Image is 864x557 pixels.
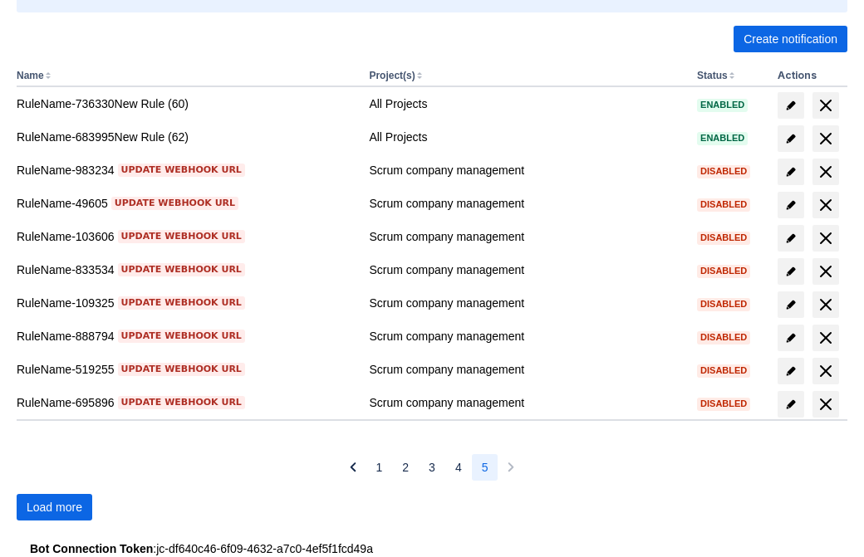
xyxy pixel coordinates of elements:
[402,454,409,481] span: 2
[17,494,92,520] button: Load more
[115,197,235,210] span: Update webhook URL
[697,233,750,242] span: Disabled
[784,331,798,344] span: edit
[816,228,836,248] span: delete
[369,394,684,411] div: Scrum company management
[816,195,836,215] span: delete
[816,361,836,381] span: delete
[121,230,242,243] span: Update webhook URL
[17,70,44,81] button: Name
[30,542,153,555] strong: Bot Connection Token
[30,540,834,557] div: : jc-df640c46-6f09-4632-a7c0-4ef5f1fcd49a
[455,454,462,481] span: 4
[27,494,82,520] span: Load more
[734,26,847,52] button: Create notification
[816,295,836,315] span: delete
[697,167,750,176] span: Disabled
[376,454,383,481] span: 1
[121,296,242,310] span: Update webhook URL
[784,364,798,378] span: edit
[744,26,837,52] span: Create notification
[121,330,242,343] span: Update webhook URL
[697,266,750,276] span: Disabled
[816,261,836,281] span: delete
[482,454,488,481] span: 5
[369,261,684,278] div: Scrum company management
[445,454,472,481] button: Page 4
[784,99,798,112] span: edit
[369,195,684,212] div: Scrum company management
[784,165,798,178] span: edit
[17,328,356,344] div: RuleName-888794
[816,162,836,182] span: delete
[369,361,684,378] div: Scrum company management
[697,100,748,110] span: Enabled
[771,66,847,87] th: Actions
[17,295,356,311] div: RuleName-109325
[816,95,836,115] span: delete
[369,328,684,344] div: Scrum company management
[17,129,356,145] div: RuleName-683995New Rule (62)
[784,265,798,278] span: edit
[429,454,435,481] span: 3
[784,298,798,311] span: edit
[697,366,750,375] span: Disabled
[17,394,356,411] div: RuleName-695896
[697,134,748,143] span: Enabled
[369,129,684,145] div: All Projects
[697,300,750,309] span: Disabled
[121,396,242,409] span: Update webhook URL
[366,454,393,481] button: Page 1
[816,129,836,149] span: delete
[369,228,684,245] div: Scrum company management
[369,162,684,178] div: Scrum company management
[697,200,750,209] span: Disabled
[17,95,356,112] div: RuleName-736330New Rule (60)
[498,454,524,481] button: Next
[369,95,684,112] div: All Projects
[17,361,356,378] div: RuleName-519255
[472,454,498,481] button: Page 5
[369,70,415,81] button: Project(s)
[697,70,728,81] button: Status
[816,328,836,348] span: delete
[121,164,242,177] span: Update webhook URL
[697,399,750,408] span: Disabled
[17,162,356,178] div: RuleName-983234
[784,132,798,145] span: edit
[121,263,242,276] span: Update webhook URL
[784,398,798,411] span: edit
[17,195,356,212] div: RuleName-49605
[697,333,750,342] span: Disabled
[816,394,836,414] span: delete
[392,454,419,481] button: Page 2
[784,232,798,245] span: edit
[340,454,525,481] nav: Pagination
[784,198,798,212] span: edit
[419,454,445,481] button: Page 3
[17,261,356,278] div: RuleName-833534
[340,454,366,481] button: Previous
[369,295,684,311] div: Scrum company management
[17,228,356,245] div: RuleName-103606
[121,363,242,376] span: Update webhook URL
